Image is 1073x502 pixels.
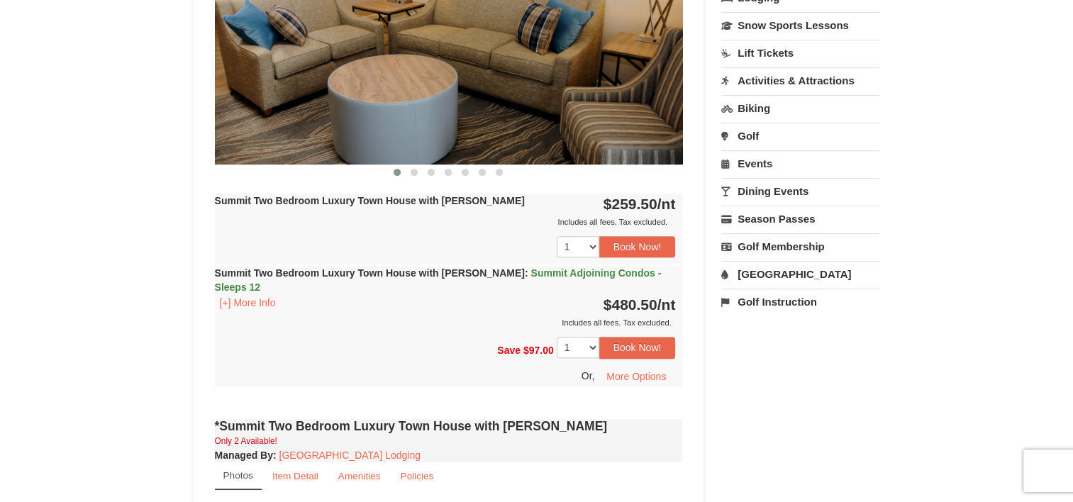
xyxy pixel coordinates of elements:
[721,178,879,204] a: Dining Events
[215,450,273,461] span: Managed By
[721,261,879,287] a: [GEOGRAPHIC_DATA]
[215,215,676,229] div: Includes all fees. Tax excluded.
[497,345,521,356] span: Save
[599,236,676,257] button: Book Now!
[263,462,328,490] a: Item Detail
[721,95,879,121] a: Biking
[604,296,657,313] span: $480.50
[721,233,879,260] a: Golf Membership
[215,450,277,461] strong: :
[525,267,528,279] span: :
[721,123,879,149] a: Golf
[721,206,879,232] a: Season Passes
[523,345,554,356] span: $97.00
[215,462,262,490] a: Photos
[223,470,253,481] small: Photos
[215,267,662,293] strong: Summit Two Bedroom Luxury Town House with [PERSON_NAME]
[604,196,676,212] strong: $259.50
[391,462,443,490] a: Policies
[721,150,879,177] a: Events
[215,419,683,433] h4: *Summit Two Bedroom Luxury Town House with [PERSON_NAME]
[338,471,381,481] small: Amenities
[582,369,595,381] span: Or,
[657,296,676,313] span: /nt
[215,195,525,206] strong: Summit Two Bedroom Luxury Town House with [PERSON_NAME]
[215,316,676,330] div: Includes all fees. Tax excluded.
[721,12,879,38] a: Snow Sports Lessons
[721,40,879,66] a: Lift Tickets
[215,295,281,311] button: [+] More Info
[599,337,676,358] button: Book Now!
[721,67,879,94] a: Activities & Attractions
[721,289,879,315] a: Golf Instruction
[215,436,277,446] small: Only 2 Available!
[279,450,421,461] a: [GEOGRAPHIC_DATA] Lodging
[272,471,318,481] small: Item Detail
[657,196,676,212] span: /nt
[400,471,433,481] small: Policies
[597,366,675,387] button: More Options
[329,462,390,490] a: Amenities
